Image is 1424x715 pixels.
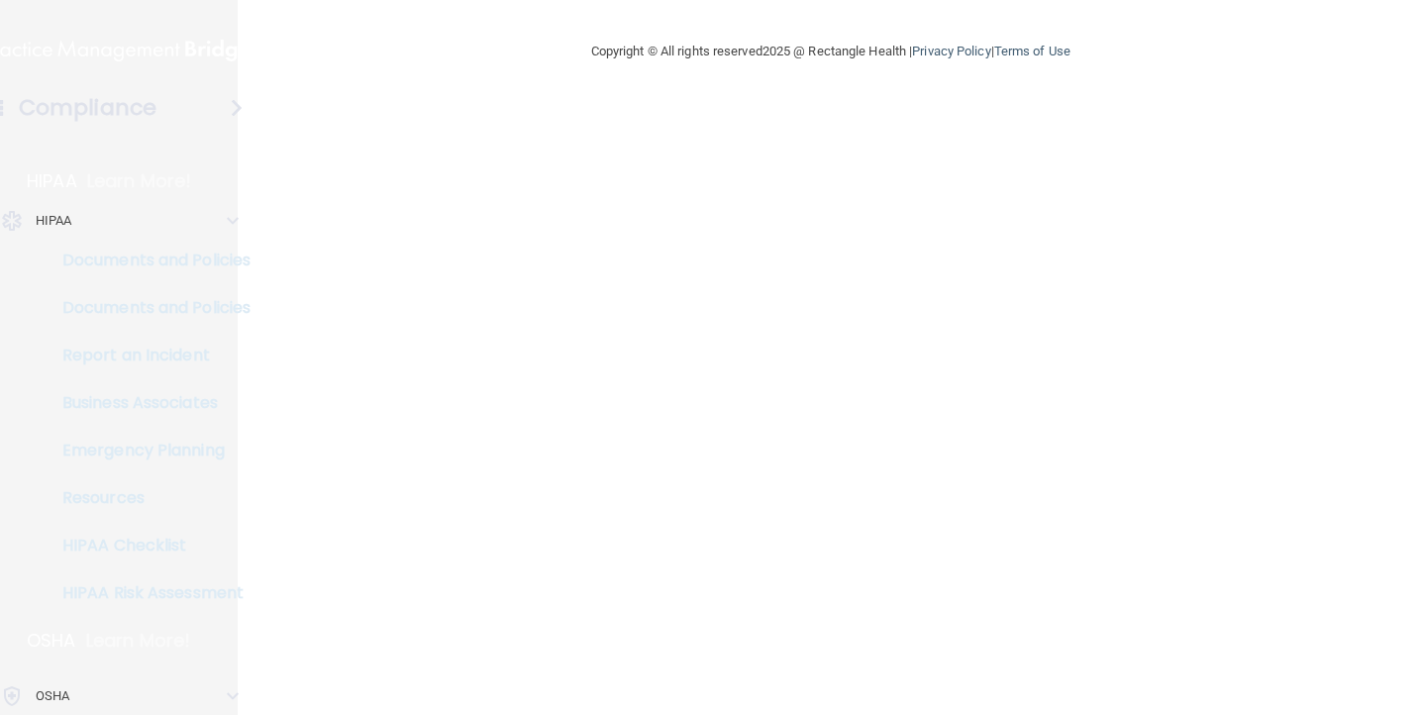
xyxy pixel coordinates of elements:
p: HIPAA Risk Assessment [13,583,283,603]
p: Report an Incident [13,346,283,365]
p: Documents and Policies [13,298,283,318]
p: Emergency Planning [13,441,283,460]
p: Resources [13,488,283,508]
a: Privacy Policy [912,44,990,58]
p: HIPAA [27,169,77,193]
p: Business Associates [13,393,283,413]
p: HIPAA [36,209,72,233]
p: HIPAA Checklist [13,536,283,556]
a: Terms of Use [994,44,1070,58]
p: Learn More! [86,629,191,653]
h4: Compliance [19,94,156,122]
div: Copyright © All rights reserved 2025 @ Rectangle Health | | [469,20,1192,83]
p: OSHA [27,629,76,653]
p: Learn More! [87,169,192,193]
p: Documents and Policies [13,251,283,270]
p: OSHA [36,684,69,708]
